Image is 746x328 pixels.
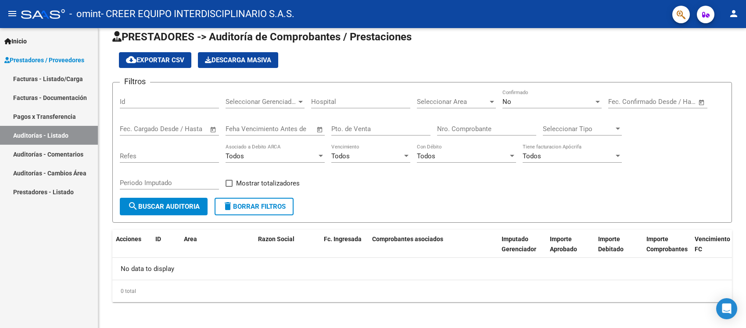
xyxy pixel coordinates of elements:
[646,235,688,253] span: Importe Comprobantes
[417,98,488,106] span: Seleccionar Area
[546,230,595,268] datatable-header-cell: Importe Aprobado
[112,31,412,43] span: PRESTADORES -> Auditoría de Comprobantes / Prestaciones
[205,56,271,64] span: Descarga Masiva
[128,203,200,210] span: Buscar Auditoria
[697,97,707,107] button: Open calendar
[116,235,141,242] span: Acciones
[226,152,244,160] span: Todos
[180,230,242,268] datatable-header-cell: Area
[417,152,435,160] span: Todos
[198,52,278,68] button: Descarga Masiva
[4,55,84,65] span: Prestadores / Proveedores
[543,125,614,133] span: Seleccionar Tipo
[120,198,208,215] button: Buscar Auditoria
[112,258,732,280] div: No data to display
[215,198,294,215] button: Borrar Filtros
[331,152,350,160] span: Todos
[502,235,536,253] span: Imputado Gerenciador
[236,178,300,189] span: Mostrar totalizadores
[502,98,511,106] span: No
[324,235,362,242] span: Fc. Ingresada
[184,235,197,242] span: Area
[119,52,191,68] button: Exportar CSV
[595,230,643,268] datatable-header-cell: Importe Debitado
[101,4,294,24] span: - CREER EQUIPO INTERDISCIPLINARIO S.A.S.
[198,52,278,68] app-download-masive: Descarga masiva de comprobantes (adjuntos)
[320,230,369,268] datatable-header-cell: Fc. Ingresada
[315,125,325,135] button: Open calendar
[152,230,180,268] datatable-header-cell: ID
[728,8,739,19] mat-icon: person
[69,4,101,24] span: - omint
[550,235,577,253] span: Importe Aprobado
[120,75,150,88] h3: Filtros
[226,98,297,106] span: Seleccionar Gerenciador
[369,230,498,268] datatable-header-cell: Comprobantes asociados
[691,230,739,268] datatable-header-cell: Vencimiento FC
[652,98,694,106] input: Fecha fin
[128,201,138,211] mat-icon: search
[163,125,206,133] input: Fecha fin
[222,203,286,210] span: Borrar Filtros
[498,230,546,268] datatable-header-cell: Imputado Gerenciador
[716,298,737,319] div: Open Intercom Messenger
[523,152,541,160] span: Todos
[126,56,184,64] span: Exportar CSV
[7,8,18,19] mat-icon: menu
[120,125,155,133] input: Fecha inicio
[112,280,732,302] div: 0 total
[112,230,152,268] datatable-header-cell: Acciones
[222,201,233,211] mat-icon: delete
[255,230,320,268] datatable-header-cell: Razon Social
[695,235,730,253] span: Vencimiento FC
[372,235,443,242] span: Comprobantes asociados
[598,235,624,253] span: Importe Debitado
[126,54,136,65] mat-icon: cloud_download
[258,235,294,242] span: Razon Social
[208,125,219,135] button: Open calendar
[643,230,691,268] datatable-header-cell: Importe Comprobantes
[155,235,161,242] span: ID
[4,36,27,46] span: Inicio
[608,98,644,106] input: Fecha inicio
